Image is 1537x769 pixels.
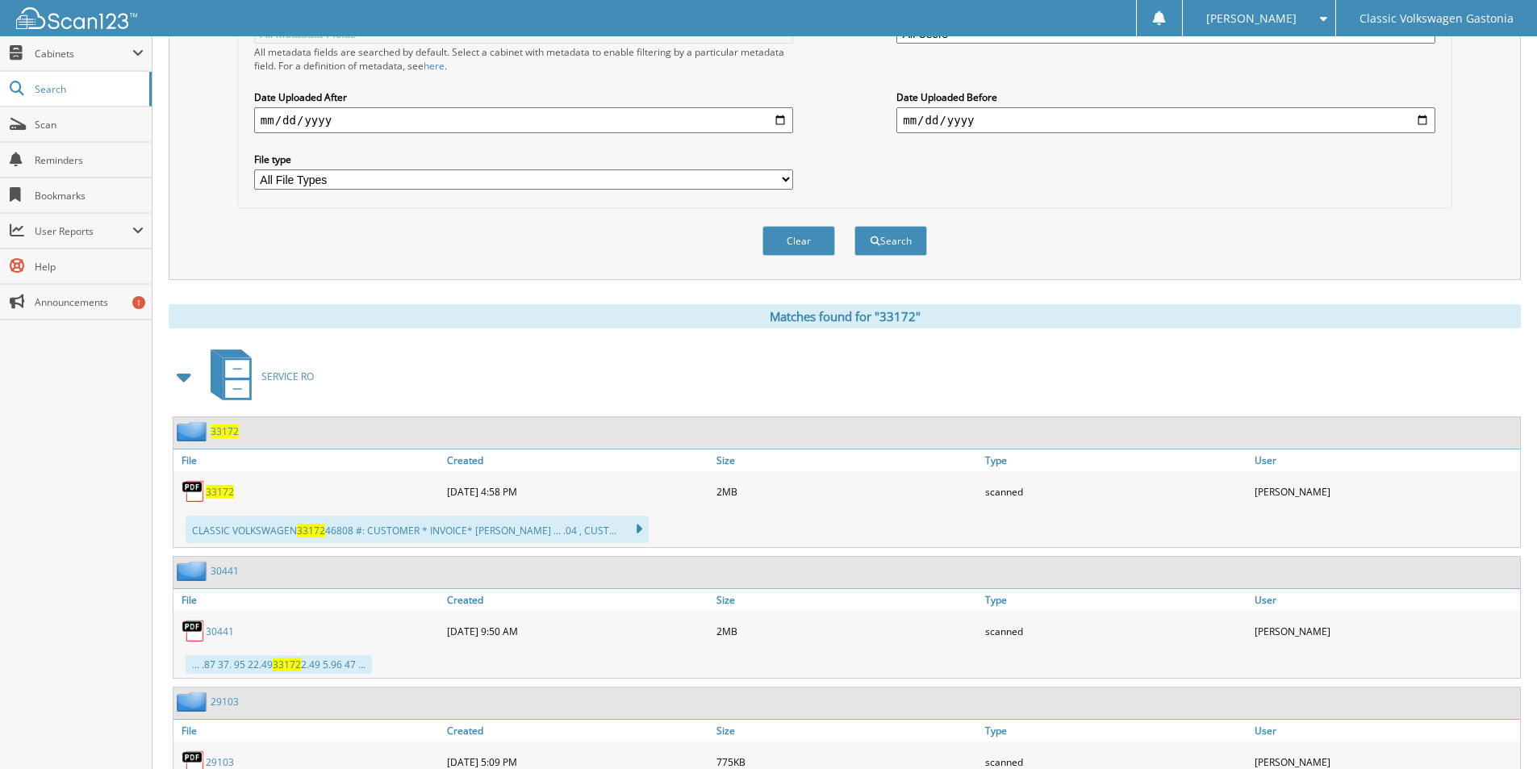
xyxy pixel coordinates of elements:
a: Size [712,589,982,611]
button: Search [854,226,927,256]
a: Size [712,720,982,742]
label: File type [254,153,793,166]
span: User Reports [35,224,132,238]
a: User [1251,720,1520,742]
div: Matches found for "33172" [169,304,1521,328]
a: File [173,449,443,471]
a: Type [981,589,1251,611]
a: File [173,720,443,742]
div: [DATE] 4:58 PM [443,475,712,508]
span: [PERSON_NAME] [1206,14,1297,23]
div: 2MB [712,475,982,508]
span: Help [35,260,144,274]
div: [PERSON_NAME] [1251,615,1520,647]
span: Search [35,82,141,96]
a: here [424,59,445,73]
img: folder2.png [177,421,211,441]
a: Size [712,449,982,471]
span: Classic Volkswagen Gastonia [1359,14,1514,23]
img: PDF.png [182,479,206,504]
div: All metadata fields are searched by default. Select a cabinet with metadata to enable filtering b... [254,45,793,73]
span: SERVICE RO [261,370,314,383]
a: Type [981,720,1251,742]
button: Clear [762,226,835,256]
span: Announcements [35,295,144,309]
span: 33172 [273,658,301,671]
a: 29103 [206,755,234,769]
span: Scan [35,118,144,132]
div: ... .87 37. 95 22.49 2.49 5.96 47 ... [186,655,372,674]
div: [DATE] 9:50 AM [443,615,712,647]
a: Created [443,449,712,471]
span: 33172 [297,524,325,537]
span: Cabinets [35,47,132,61]
label: Date Uploaded After [254,90,793,104]
div: scanned [981,475,1251,508]
input: end [896,107,1435,133]
div: 2MB [712,615,982,647]
input: start [254,107,793,133]
span: Reminders [35,153,144,167]
a: Type [981,449,1251,471]
a: 33172 [211,424,239,438]
div: CLASSIC VOLKSWAGEN 46808 #: CUSTOMER * INVOICE* [PERSON_NAME] ... .04 , CUST... [186,516,649,543]
a: Created [443,720,712,742]
img: folder2.png [177,561,211,581]
div: scanned [981,615,1251,647]
a: File [173,589,443,611]
div: [PERSON_NAME] [1251,475,1520,508]
a: Created [443,589,712,611]
a: SERVICE RO [201,345,314,408]
div: 1 [132,296,145,309]
a: 33172 [206,485,234,499]
img: folder2.png [177,692,211,712]
a: 30441 [206,625,234,638]
a: User [1251,589,1520,611]
img: scan123-logo-white.svg [16,7,137,29]
span: Bookmarks [35,189,144,203]
a: 29103 [211,695,239,708]
img: PDF.png [182,619,206,643]
label: Date Uploaded Before [896,90,1435,104]
a: User [1251,449,1520,471]
a: 30441 [211,564,239,578]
